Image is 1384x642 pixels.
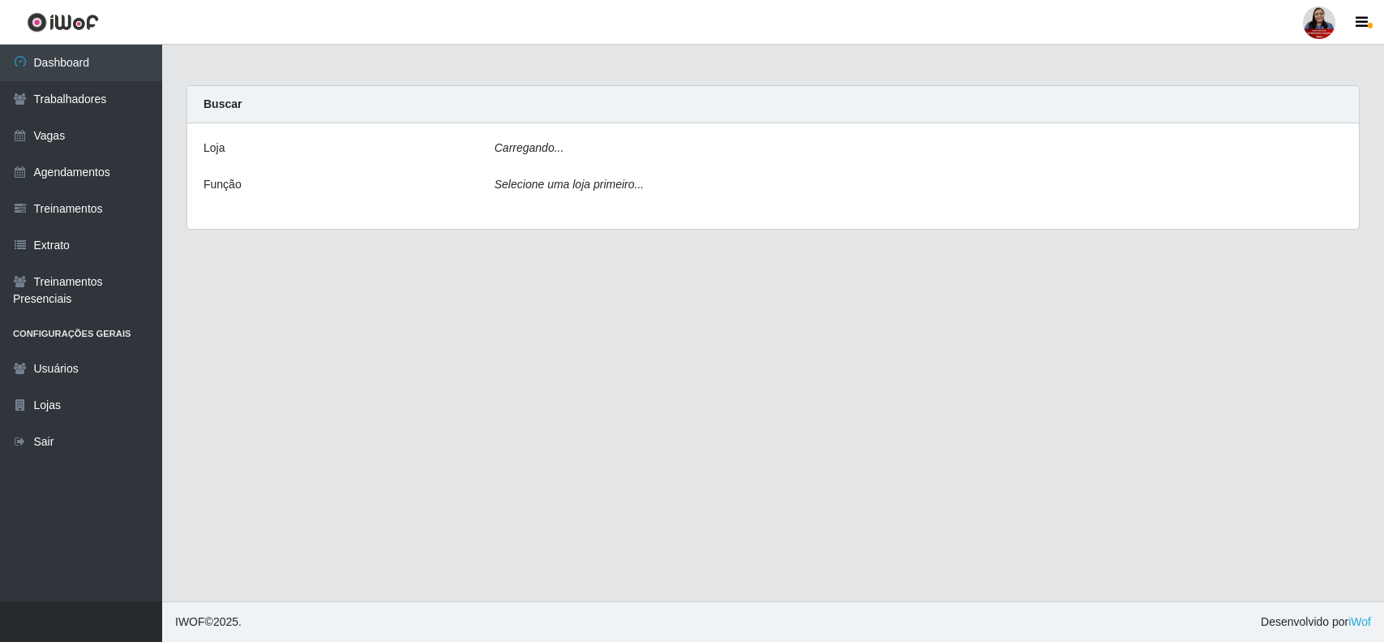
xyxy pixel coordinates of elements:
span: © 2025 . [175,614,242,631]
span: IWOF [175,615,205,628]
span: Desenvolvido por [1261,614,1371,631]
a: iWof [1348,615,1371,628]
label: Função [204,176,242,193]
i: Selecione uma loja primeiro... [495,178,644,191]
i: Carregando... [495,141,564,154]
img: CoreUI Logo [27,12,99,32]
label: Loja [204,140,225,157]
strong: Buscar [204,97,242,110]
